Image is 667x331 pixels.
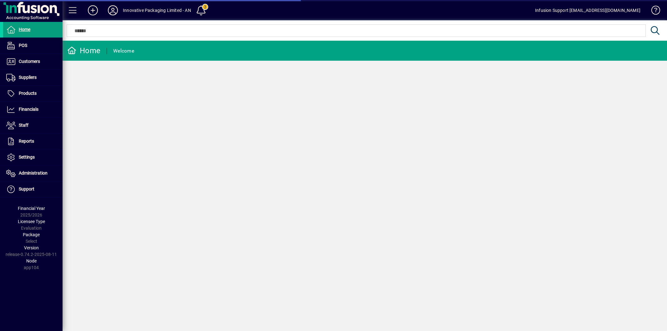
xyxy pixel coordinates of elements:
[24,245,39,250] span: Version
[3,54,63,69] a: Customers
[83,5,103,16] button: Add
[3,134,63,149] a: Reports
[3,165,63,181] a: Administration
[18,206,45,211] span: Financial Year
[19,43,27,48] span: POS
[18,219,45,224] span: Licensee Type
[19,27,30,32] span: Home
[23,232,40,237] span: Package
[19,155,35,160] span: Settings
[19,91,37,96] span: Products
[19,186,34,191] span: Support
[535,5,640,15] div: Infusion Support [EMAIL_ADDRESS][DOMAIN_NAME]
[3,70,63,85] a: Suppliers
[19,139,34,144] span: Reports
[3,181,63,197] a: Support
[19,123,28,128] span: Staff
[3,118,63,133] a: Staff
[3,102,63,117] a: Financials
[19,171,48,176] span: Administration
[3,38,63,53] a: POS
[19,107,38,112] span: Financials
[26,258,37,263] span: Node
[19,59,40,64] span: Customers
[647,1,659,22] a: Knowledge Base
[3,86,63,101] a: Products
[19,75,37,80] span: Suppliers
[3,150,63,165] a: Settings
[103,5,123,16] button: Profile
[113,46,134,56] div: Welcome
[67,46,100,56] div: Home
[123,5,191,15] div: Innovative Packaging Limited - AN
